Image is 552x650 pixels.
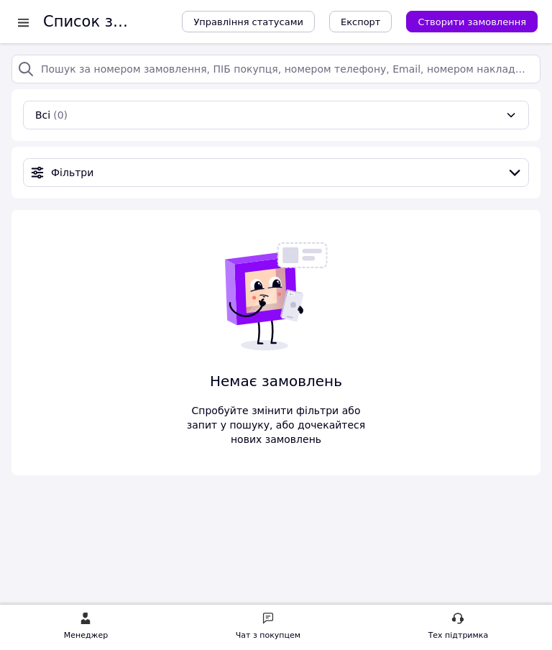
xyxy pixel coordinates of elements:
[392,15,538,27] a: Створити замовлення
[51,165,501,180] span: Фільтри
[236,628,300,643] div: Чат з покупцем
[406,11,538,32] button: Створити замовлення
[428,628,489,643] div: Тех підтримка
[64,628,108,643] div: Менеджер
[181,403,371,447] span: Спробуйте змінити фільтри або запит у пошуку, або дочекайтеся нових замовлень
[182,11,315,32] button: Управління статусами
[11,55,540,83] input: Пошук за номером замовлення, ПІБ покупця, номером телефону, Email, номером накладної
[181,371,371,392] span: Немає замовлень
[43,13,189,30] h1: Список замовлень
[193,17,303,27] span: Управління статусами
[341,17,381,27] span: Експорт
[418,17,526,27] span: Створити замовлення
[329,11,392,32] button: Експорт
